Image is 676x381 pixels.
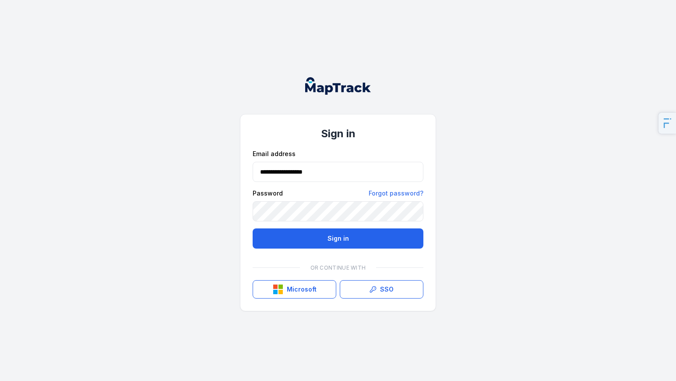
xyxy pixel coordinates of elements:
nav: Global [291,77,385,95]
div: Or continue with [253,259,423,277]
button: Microsoft [253,280,336,299]
a: SSO [340,280,423,299]
label: Password [253,189,283,198]
button: Sign in [253,228,423,249]
label: Email address [253,150,296,158]
h1: Sign in [253,127,423,141]
a: Forgot password? [369,189,423,198]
